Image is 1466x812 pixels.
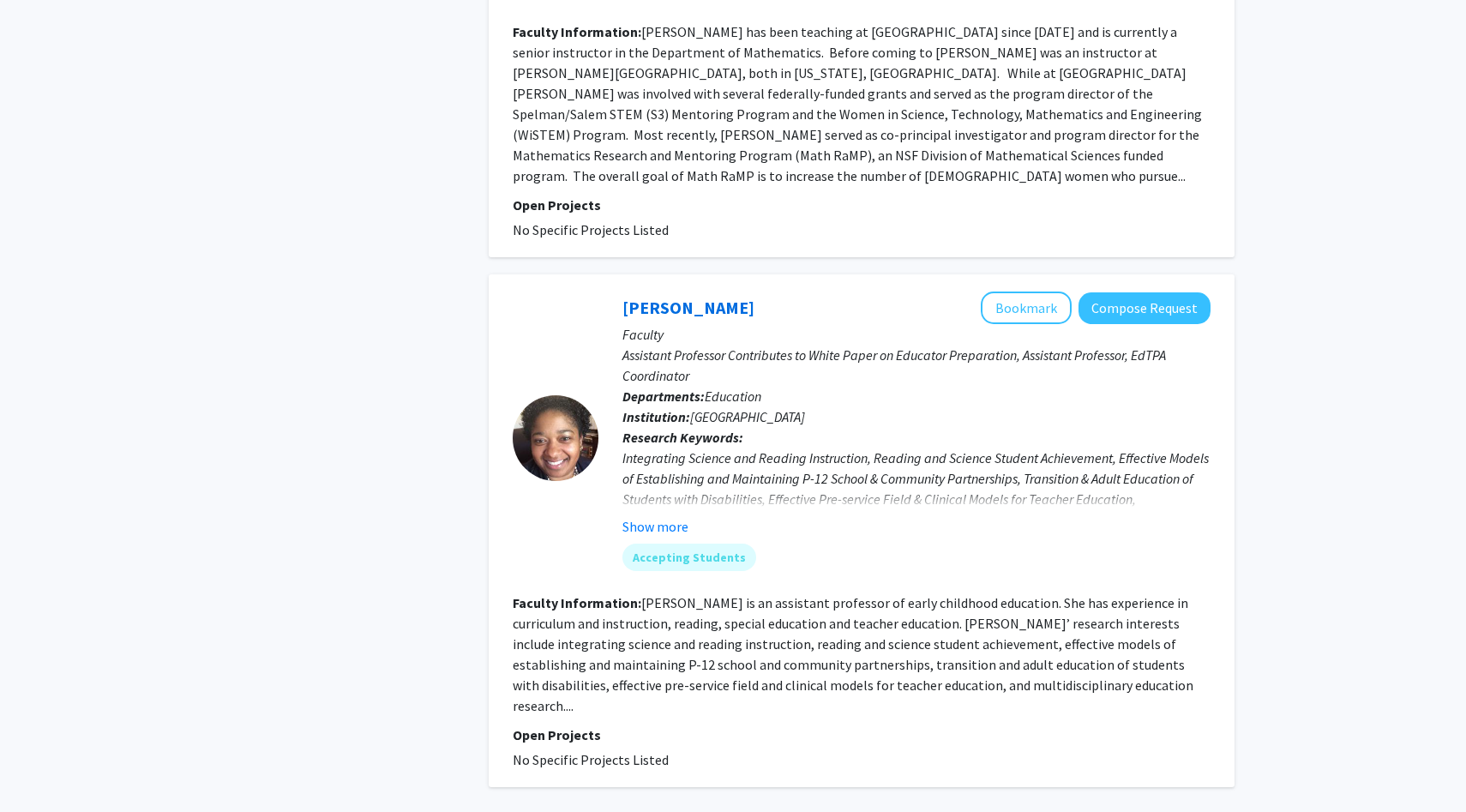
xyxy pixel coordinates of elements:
mat-chip: Accepting Students [622,544,756,571]
b: Faculty Information: [513,594,641,611]
a: [PERSON_NAME] [622,297,754,318]
span: No Specific Projects Listed [513,751,669,768]
p: Open Projects [513,725,1211,745]
fg-read-more: [PERSON_NAME] is an assistant professor of early childhood education. She has experience in curri... [513,594,1193,714]
button: Show more [622,516,688,537]
span: [GEOGRAPHIC_DATA] [690,408,805,425]
b: Faculty Information: [513,23,641,40]
button: Compose Request to Valeisha Ellis [1078,292,1211,324]
p: Assistant Professor Contributes to White Paper on Educator Preparation, Assistant Professor, EdTP... [622,345,1211,386]
b: Research Keywords: [622,429,743,446]
b: Departments: [622,388,705,405]
fg-read-more: [PERSON_NAME] has been teaching at [GEOGRAPHIC_DATA] since [DATE] and is currently a senior instr... [513,23,1202,184]
span: No Specific Projects Listed [513,221,669,238]
b: Institution: [622,408,690,425]
iframe: Chat [13,735,73,799]
button: Add Valeisha Ellis to Bookmarks [981,292,1072,324]
p: Open Projects [513,195,1211,215]
span: Education [705,388,761,405]
div: Integrating Science and Reading Instruction, Reading and Science Student Achievement, Effective M... [622,448,1211,530]
p: Faculty [622,324,1211,345]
